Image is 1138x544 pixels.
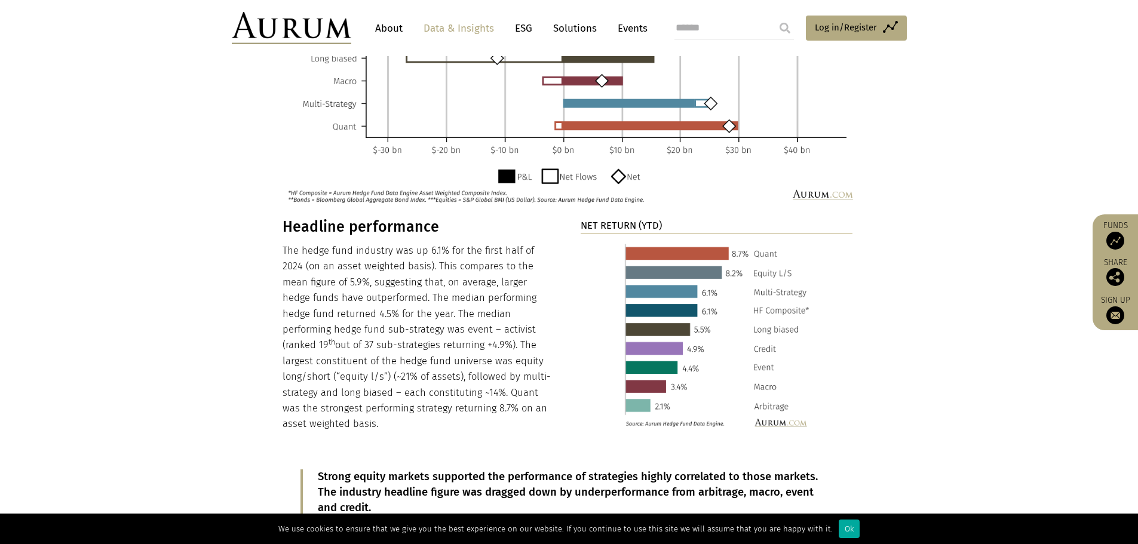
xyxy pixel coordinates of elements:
a: Solutions [547,17,603,39]
span: Log in/Register [815,20,877,35]
a: ESG [509,17,538,39]
p: Strong equity markets supported the performance of strategies highly correlated to those markets.... [318,469,820,516]
input: Submit [773,16,797,40]
img: Access Funds [1106,232,1124,250]
img: Sign up to our newsletter [1106,306,1124,324]
a: About [369,17,409,39]
div: Share [1099,259,1132,286]
a: Funds [1099,220,1132,250]
h3: Headline performance [283,218,555,236]
strong: NET RETURN (YTD) [581,220,662,231]
a: Events [612,17,648,39]
div: Ok [839,520,860,538]
sup: th [329,337,335,346]
p: The hedge fund industry was up 6.1% for the first half of 2024 (on an asset weighted basis). This... [283,243,555,432]
img: Share this post [1106,268,1124,286]
img: Aurum [232,12,351,44]
a: Sign up [1099,295,1132,324]
a: Data & Insights [418,17,500,39]
a: Log in/Register [806,16,907,41]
